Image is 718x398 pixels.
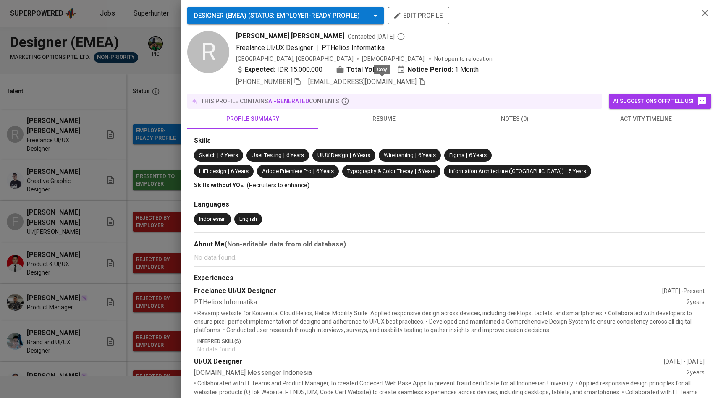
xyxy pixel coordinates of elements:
[220,152,238,158] span: 6 Years
[388,7,449,24] button: edit profile
[388,12,449,18] a: edit profile
[236,55,354,63] div: [GEOGRAPHIC_DATA], [GEOGRAPHIC_DATA]
[454,114,575,124] span: notes (0)
[317,152,348,158] span: UIUX Design
[609,94,711,109] button: AI suggestions off? Tell us!
[262,168,312,174] span: Adobe Priemiere Pro
[268,98,309,105] span: AI-generated
[194,286,662,296] div: Freelance UI/UX Designer
[197,345,705,353] p: No data found.
[239,215,257,223] div: English
[415,152,417,160] span: |
[566,168,567,175] span: |
[283,152,285,160] span: |
[231,168,249,174] span: 6 Years
[418,152,436,158] span: 6 Years
[194,182,244,189] span: Skills without YOE
[194,200,705,209] div: Languages
[687,368,705,378] div: 2 years
[308,78,417,86] span: [EMAIL_ADDRESS][DOMAIN_NAME]
[353,152,370,158] span: 6 Years
[199,215,226,223] div: Indonesian
[662,287,705,295] div: [DATE] - Present
[313,168,314,175] span: |
[418,168,435,174] span: 5 Years
[194,239,705,249] div: About Me
[228,168,229,175] span: |
[347,168,413,174] span: Typography & Color Theory
[380,65,383,75] span: 6
[187,7,384,24] button: DESIGNER (EMEA) (STATUS: Employer-Ready Profile)
[350,152,351,160] span: |
[348,32,405,41] span: Contacted [DATE]
[244,65,275,75] b: Expected:
[194,357,664,367] div: UI/UX Designer
[434,55,493,63] p: Not open to relocation
[187,31,229,73] div: R
[316,168,334,174] span: 6 Years
[395,10,443,21] span: edit profile
[316,43,318,53] span: |
[201,97,339,105] p: this profile contains contents
[199,152,216,158] span: Sketch
[248,12,360,19] span: ( STATUS : Employer-Ready Profile )
[585,114,706,124] span: activity timeline
[236,31,344,41] span: [PERSON_NAME] [PERSON_NAME]
[449,152,464,158] span: Figma
[192,114,313,124] span: profile summary
[569,168,586,174] span: 5 Years
[407,65,453,75] b: Notice Period:
[194,309,705,334] p: • Revamp website for Kouventa, Cloud Helios, Helios Mobility Suite. Applied responsive design acr...
[323,114,444,124] span: resume
[194,298,687,307] div: PT.Helios Informatika
[449,168,564,174] span: Information Architecture ([GEOGRAPHIC_DATA])
[225,240,346,248] b: (Non-editable data from old database)
[194,136,705,146] div: Skills
[415,168,416,175] span: |
[197,338,705,345] p: Inferred Skill(s)
[687,298,705,307] div: 2 years
[194,273,705,283] div: Experiences
[384,152,414,158] span: Wireframing
[194,368,687,378] div: [DOMAIN_NAME] Messenger Indonesia
[194,253,705,263] p: No data found.
[466,152,467,160] span: |
[397,65,479,75] div: 1 Month
[217,152,219,160] span: |
[194,12,246,19] span: DESIGNER (EMEA)
[236,44,313,52] span: Freelance UI/UX Designer
[236,65,322,75] div: IDR 15.000.000
[397,32,405,41] svg: By Batam recruiter
[469,152,487,158] span: 6 Years
[236,78,292,86] span: [PHONE_NUMBER]
[613,96,707,106] span: AI suggestions off? Tell us!
[286,152,304,158] span: 6 Years
[346,65,378,75] b: Total YoE:
[199,168,226,174] span: HiFi design
[247,182,309,189] span: (Recruiters to enhance)
[664,357,705,366] div: [DATE] - [DATE]
[322,44,385,52] span: PT.Helios Informatika
[362,55,426,63] span: [DEMOGRAPHIC_DATA]
[252,152,282,158] span: User Testing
